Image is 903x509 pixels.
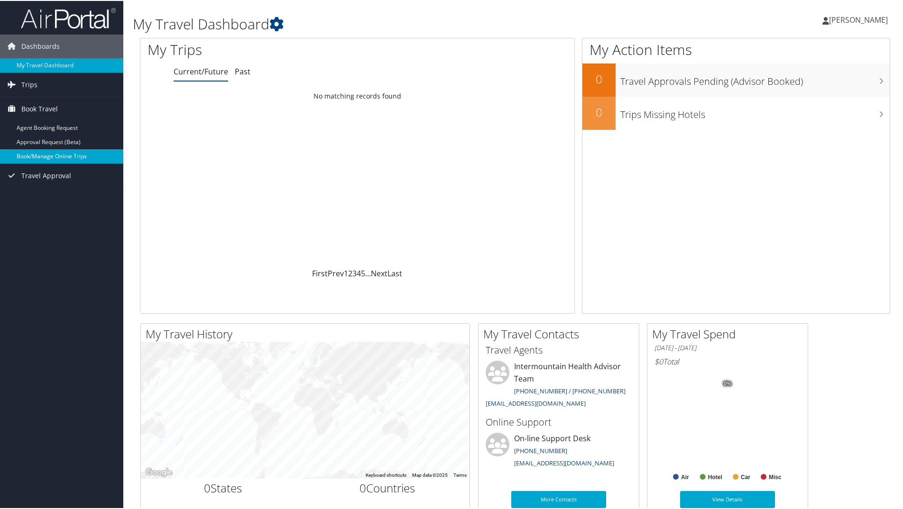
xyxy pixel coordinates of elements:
a: First [312,267,328,278]
text: Hotel [708,473,722,480]
a: [PERSON_NAME] [822,5,897,33]
a: Prev [328,267,344,278]
span: Book Travel [21,96,58,120]
h2: States [148,479,298,495]
a: [PHONE_NUMBER] [514,445,567,454]
img: Google [143,465,175,478]
a: Terms (opens in new tab) [453,472,467,477]
a: [EMAIL_ADDRESS][DOMAIN_NAME] [514,458,614,466]
a: 0Trips Missing Hotels [582,96,890,129]
h6: Total [654,355,801,366]
td: No matching records found [140,87,574,104]
h2: Countries [313,479,463,495]
a: Current/Future [174,65,228,76]
li: Intermountain Health Advisor Team [481,360,636,410]
text: Car [741,473,750,480]
h2: 0 [582,70,616,86]
span: [PERSON_NAME] [829,14,888,24]
h1: My Trips [147,39,387,59]
h3: Online Support [486,415,632,428]
span: Dashboards [21,34,60,57]
a: Last [387,267,402,278]
li: On-line Support Desk [481,432,636,471]
button: Keyboard shortcuts [366,471,406,478]
a: 4 [357,267,361,278]
text: Misc [769,473,782,480]
text: Air [681,473,689,480]
a: 5 [361,267,365,278]
h2: My Travel Spend [652,325,808,341]
h3: Trips Missing Hotels [620,102,890,120]
h3: Travel Approvals Pending (Advisor Booked) [620,69,890,87]
a: [PHONE_NUMBER] / [PHONE_NUMBER] [514,386,626,394]
a: More Contacts [511,490,606,507]
span: 0 [359,479,366,495]
a: Next [371,267,387,278]
tspan: 0% [724,380,731,386]
h2: My Travel History [146,325,470,341]
span: … [365,267,371,278]
span: Trips [21,72,37,96]
h2: 0 [582,103,616,119]
a: View Details [680,490,775,507]
h1: My Travel Dashboard [133,13,643,33]
a: 0Travel Approvals Pending (Advisor Booked) [582,63,890,96]
img: airportal-logo.png [21,6,116,28]
a: Open this area in Google Maps (opens a new window) [143,465,175,478]
span: Travel Approval [21,163,71,187]
a: [EMAIL_ADDRESS][DOMAIN_NAME] [486,398,586,407]
h6: [DATE] - [DATE] [654,343,801,352]
a: Past [235,65,250,76]
a: 1 [344,267,348,278]
span: Map data ©2025 [412,472,448,477]
h3: Travel Agents [486,343,632,356]
a: 2 [348,267,352,278]
span: $0 [654,355,663,366]
h2: My Travel Contacts [483,325,639,341]
h1: My Action Items [582,39,890,59]
span: 0 [204,479,211,495]
a: 3 [352,267,357,278]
